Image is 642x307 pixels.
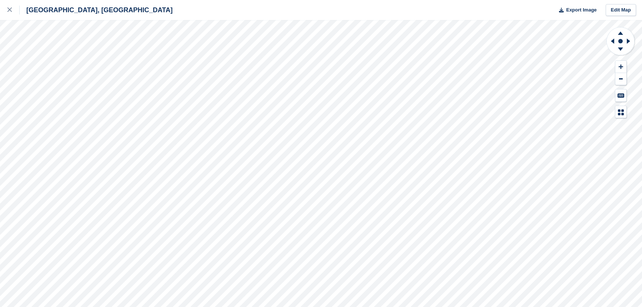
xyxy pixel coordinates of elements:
[555,4,597,16] button: Export Image
[615,73,626,85] button: Zoom Out
[615,89,626,102] button: Keyboard Shortcuts
[566,6,596,14] span: Export Image
[20,6,173,14] div: [GEOGRAPHIC_DATA], [GEOGRAPHIC_DATA]
[615,61,626,73] button: Zoom In
[606,4,636,16] a: Edit Map
[615,106,626,118] button: Map Legend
